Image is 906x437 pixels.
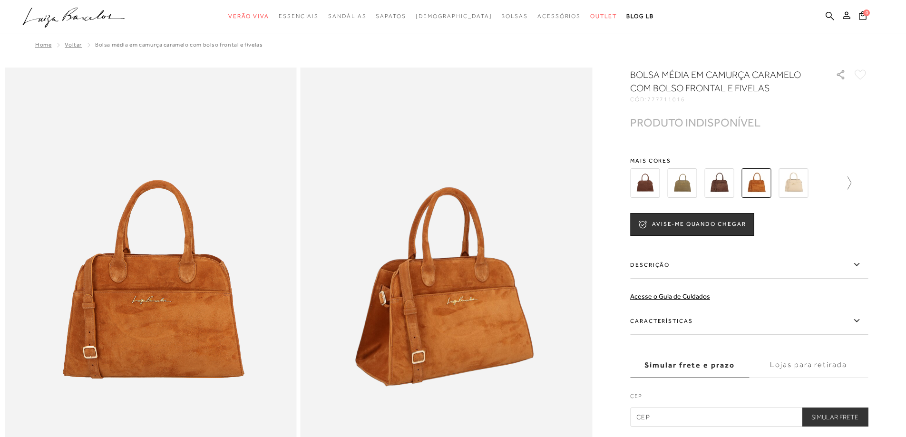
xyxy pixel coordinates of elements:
label: Descrição [630,251,868,279]
span: Essenciais [279,13,319,19]
span: BLOG LB [626,13,654,19]
label: Características [630,307,868,335]
img: BOLSA MÉDIA EM COURO BEGE NATA COM BOLSO FRONTAL E FIVELAS [779,168,808,198]
span: Acessórios [537,13,581,19]
img: BOLSA MÉDIA EM CAMURÇA CARAMELO COM BOLSO FRONTAL E FIVELAS [741,168,771,198]
a: noSubCategoriesText [376,8,406,25]
span: Mais cores [630,158,868,164]
a: noSubCategoriesText [501,8,528,25]
a: noSubCategoriesText [279,8,319,25]
img: BOLSA MÉDIA EM CAMURÇA CAFÉ COM BOLSO FRONTAL E FIVELAS [704,168,734,198]
label: Lojas para retirada [749,352,868,378]
a: Voltar [65,41,82,48]
span: Sapatos [376,13,406,19]
span: Bolsas [501,13,528,19]
div: CÓD: [630,97,820,102]
a: noSubCategoriesText [416,8,492,25]
div: PRODUTO INDISPONÍVEL [630,117,760,127]
span: [DEMOGRAPHIC_DATA] [416,13,492,19]
a: noSubCategoriesText [590,8,617,25]
input: CEP [630,408,868,427]
label: CEP [630,392,868,405]
img: BOLSA EM COURO CROCO VERDE TOMILHO COM ALÇA CROSSBODY MÉDIA [667,168,697,198]
a: noSubCategoriesText [537,8,581,25]
span: Verão Viva [228,13,269,19]
a: noSubCategoriesText [328,8,366,25]
span: Outlet [590,13,617,19]
h1: BOLSA MÉDIA EM CAMURÇA CARAMELO COM BOLSO FRONTAL E FIVELAS [630,68,809,95]
a: BLOG LB [626,8,654,25]
button: AVISE-ME QUANDO CHEGAR [630,213,754,236]
button: 0 [856,10,869,23]
a: Acesse o Guia de Cuidados [630,292,710,300]
img: BOLSA EM COURO CROCO CAFÉ COM ALÇA CROSSBODY MÉDIA [630,168,660,198]
span: 777711016 [647,96,685,103]
span: 0 [863,10,870,16]
span: Sandálias [328,13,366,19]
label: Simular frete e prazo [630,352,749,378]
a: Home [35,41,51,48]
button: Simular Frete [802,408,868,427]
span: BOLSA MÉDIA EM CAMURÇA CARAMELO COM BOLSO FRONTAL E FIVELAS [95,41,263,48]
a: noSubCategoriesText [228,8,269,25]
